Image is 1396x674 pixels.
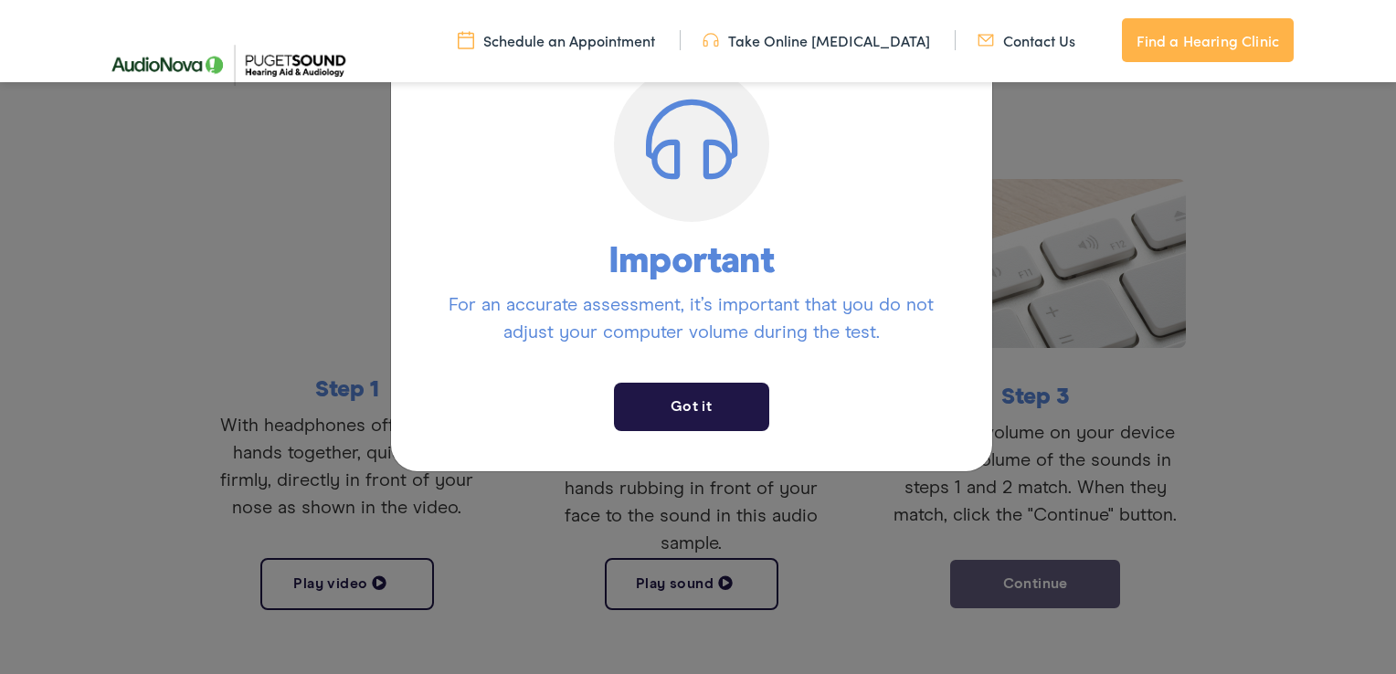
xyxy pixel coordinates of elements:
[978,30,1075,50] a: Contact Us
[437,291,947,346] p: For an accurate assessment, it’s important that you do not adjust your computer volume during the...
[1122,18,1294,62] a: Find a Hearing Clinic
[703,30,930,50] a: Take Online [MEDICAL_DATA]
[703,30,719,50] img: utility icon
[458,30,655,50] a: Schedule an Appointment
[458,30,474,50] img: utility icon
[437,244,947,280] h6: Important
[978,30,994,50] img: utility icon
[614,383,769,431] button: Close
